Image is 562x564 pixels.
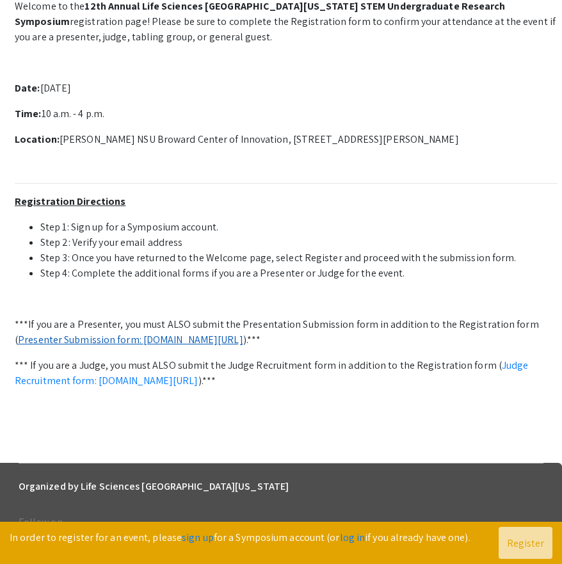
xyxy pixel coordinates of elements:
a: sign up [182,531,214,544]
a: log in [340,531,365,544]
a: Presenter Submission form: [DOMAIN_NAME][URL] [18,333,243,346]
p: Follow on [19,515,543,530]
p: 10 a.m. - 4 p.m. [15,106,558,122]
p: [DATE] [15,81,558,96]
u: Registration Directions [15,195,125,208]
li: Step 2: Verify your email address [40,235,558,250]
p: *** If you are a Judge, you must ALSO submit the Judge Recruitment form in addition to the Regist... [15,358,558,389]
strong: Location: [15,133,60,146]
h6: Organized by Life Sciences [GEOGRAPHIC_DATA][US_STATE] [19,474,543,499]
p: [PERSON_NAME] NSU Broward Center of Innovation, [STREET_ADDRESS][PERSON_NAME] [15,132,558,147]
strong: Date: [15,81,40,95]
p: ***If you are a Presenter, you must ALSO submit the Presentation Submission form in addition to t... [15,317,558,348]
button: Register [499,527,552,559]
li: Step 1: Sign up for a Symposium account. [40,220,558,235]
li: Step 3: Once you have returned to the Welcome page, select Register and proceed with the submissi... [40,250,558,266]
iframe: Chat [10,506,54,554]
li: Step 4: Complete the additional forms if you are a Presenter or Judge for the event. [40,266,558,281]
p: In order to register for an event, please for a Symposium account (or if you already have one). [10,530,470,545]
strong: Time: [15,107,42,120]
